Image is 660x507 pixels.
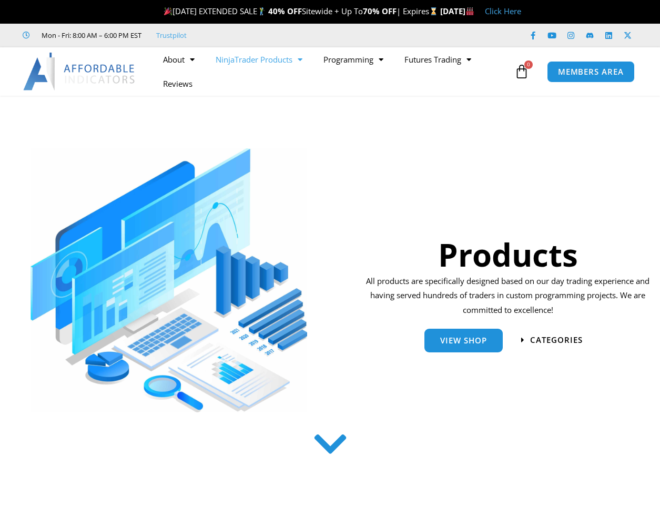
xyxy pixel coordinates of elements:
[499,56,545,87] a: 0
[268,6,302,16] strong: 40% OFF
[521,336,583,344] a: categories
[363,274,652,318] p: All products are specifically designed based on our day trading experience and having served hund...
[466,7,474,15] img: 🏭
[363,6,397,16] strong: 70% OFF
[153,47,512,96] nav: Menu
[547,61,635,83] a: MEMBERS AREA
[424,329,503,352] a: View Shop
[530,336,583,344] span: categories
[205,47,313,72] a: NinjaTrader Products
[313,47,394,72] a: Programming
[153,72,203,96] a: Reviews
[153,47,205,72] a: About
[161,6,440,16] span: [DATE] EXTENDED SALE Sitewide + Up To | Expires
[156,29,187,42] a: Trustpilot
[363,232,652,277] h1: Products
[440,337,487,344] span: View Shop
[440,6,474,16] strong: [DATE]
[23,53,136,90] img: LogoAI | Affordable Indicators – NinjaTrader
[524,60,533,69] span: 0
[558,68,624,76] span: MEMBERS AREA
[485,6,521,16] a: Click Here
[164,7,172,15] img: 🎉
[258,7,266,15] img: 🏌️‍♂️
[394,47,482,72] a: Futures Trading
[430,7,438,15] img: ⌛
[39,29,141,42] span: Mon - Fri: 8:00 AM – 6:00 PM EST
[31,148,307,412] img: ProductsSection scaled | Affordable Indicators – NinjaTrader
